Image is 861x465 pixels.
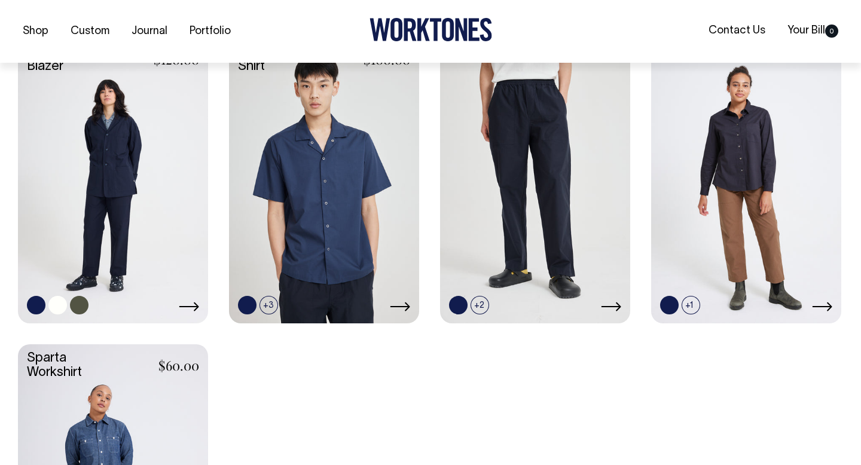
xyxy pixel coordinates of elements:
span: +1 [682,296,700,314]
span: +2 [471,296,489,314]
span: +3 [259,296,278,314]
a: Shop [18,22,53,41]
a: Journal [127,22,172,41]
a: Your Bill0 [783,21,843,41]
a: Portfolio [185,22,236,41]
a: Custom [66,22,114,41]
span: 0 [825,25,838,38]
a: Contact Us [704,21,770,41]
